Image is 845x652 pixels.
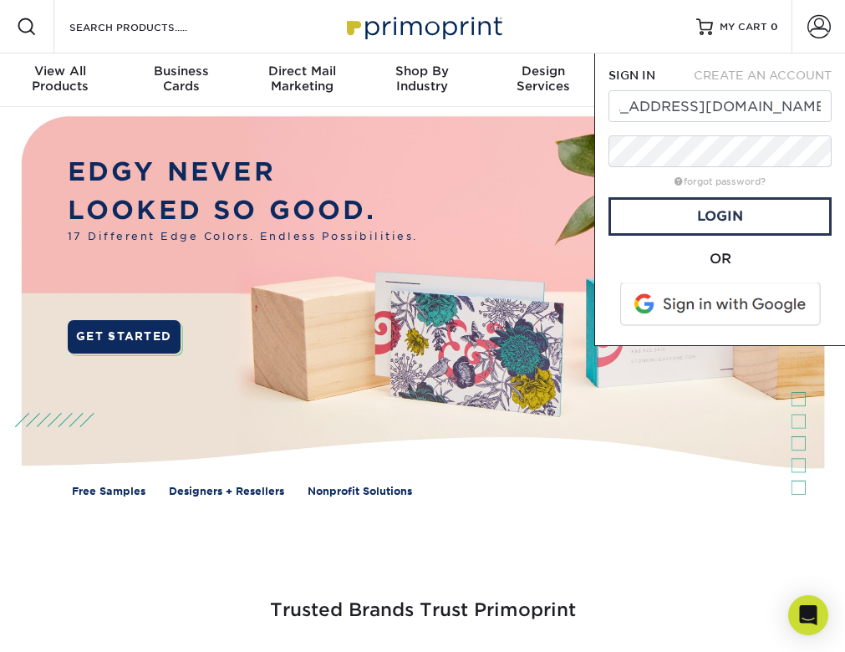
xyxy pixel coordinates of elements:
[608,197,832,236] a: Login
[483,53,603,107] a: DesignServices
[72,484,145,499] a: Free Samples
[608,249,832,269] div: OR
[242,53,362,107] a: Direct MailMarketing
[339,8,506,44] img: Primoprint
[13,559,832,641] h3: Trusted Brands Trust Primoprint
[169,484,284,499] a: Designers + Resellers
[68,229,418,244] span: 17 Different Edge Colors. Endless Possibilities.
[362,64,482,79] span: Shop By
[120,64,241,79] span: Business
[68,153,418,191] p: EDGY NEVER
[362,53,482,107] a: Shop ByIndustry
[694,69,832,82] span: CREATE AN ACCOUNT
[68,191,418,229] p: LOOKED SO GOOD.
[608,90,832,122] input: Email
[68,17,231,37] input: SEARCH PRODUCTS.....
[308,484,412,499] a: Nonprofit Solutions
[771,21,778,33] span: 0
[720,20,767,34] span: MY CART
[483,64,603,94] div: Services
[362,64,482,94] div: Industry
[242,64,362,94] div: Marketing
[788,595,828,635] div: Open Intercom Messenger
[608,69,655,82] span: SIGN IN
[120,64,241,94] div: Cards
[68,320,181,354] a: GET STARTED
[483,64,603,79] span: Design
[242,64,362,79] span: Direct Mail
[674,176,766,187] a: forgot password?
[120,53,241,107] a: BusinessCards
